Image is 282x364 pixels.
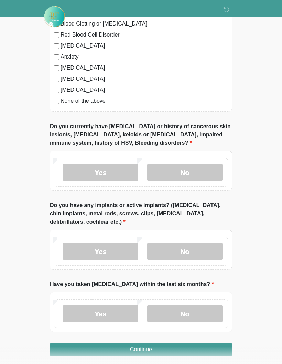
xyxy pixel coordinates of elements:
input: [MEDICAL_DATA] [54,43,59,49]
label: None of the above [61,97,228,105]
button: Continue [50,343,232,356]
label: Red Blood Cell Disorder [61,31,228,39]
label: Do you currently have [MEDICAL_DATA] or history of cancerous skin lesion/s, [MEDICAL_DATA], keloi... [50,122,232,147]
label: Yes [63,243,138,260]
label: Anxiety [61,53,228,61]
label: No [147,243,223,260]
label: [MEDICAL_DATA] [61,64,228,72]
label: [MEDICAL_DATA] [61,86,228,94]
input: [MEDICAL_DATA] [54,77,59,82]
label: [MEDICAL_DATA] [61,42,228,50]
input: Red Blood Cell Disorder [54,32,59,38]
label: Yes [63,305,138,322]
label: [MEDICAL_DATA] [61,75,228,83]
input: [MEDICAL_DATA] [54,65,59,71]
input: [MEDICAL_DATA] [54,88,59,93]
label: Have you taken [MEDICAL_DATA] within the last six months? [50,280,214,289]
img: Rehydrate Aesthetics & Wellness Logo [43,5,66,28]
label: Yes [63,164,138,181]
input: None of the above [54,99,59,104]
input: Anxiety [54,54,59,60]
label: No [147,164,223,181]
label: Do you have any implants or active implants? ([MEDICAL_DATA], chin implants, metal rods, screws, ... [50,201,232,226]
label: No [147,305,223,322]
